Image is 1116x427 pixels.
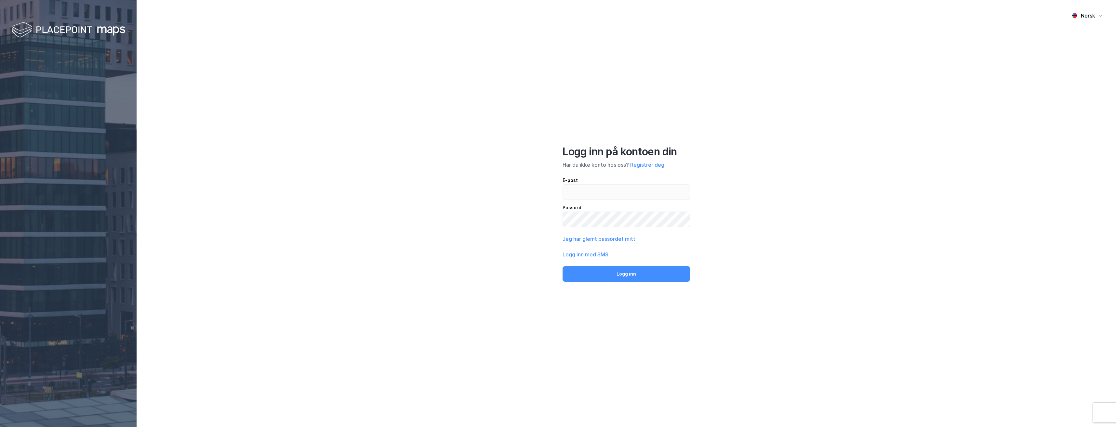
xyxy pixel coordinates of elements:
[563,161,690,169] div: Har du ikke konto hos oss?
[563,204,690,212] div: Passord
[563,266,690,282] button: Logg inn
[630,161,664,169] button: Registrer deg
[11,21,125,40] img: logo-white.f07954bde2210d2a523dddb988cd2aa7.svg
[1083,396,1116,427] iframe: Chat Widget
[563,251,608,258] button: Logg inn med SMS
[563,176,690,184] div: E-post
[563,235,635,243] button: Jeg har glemt passordet mitt
[1081,12,1095,19] div: Norsk
[563,145,690,158] div: Logg inn på kontoen din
